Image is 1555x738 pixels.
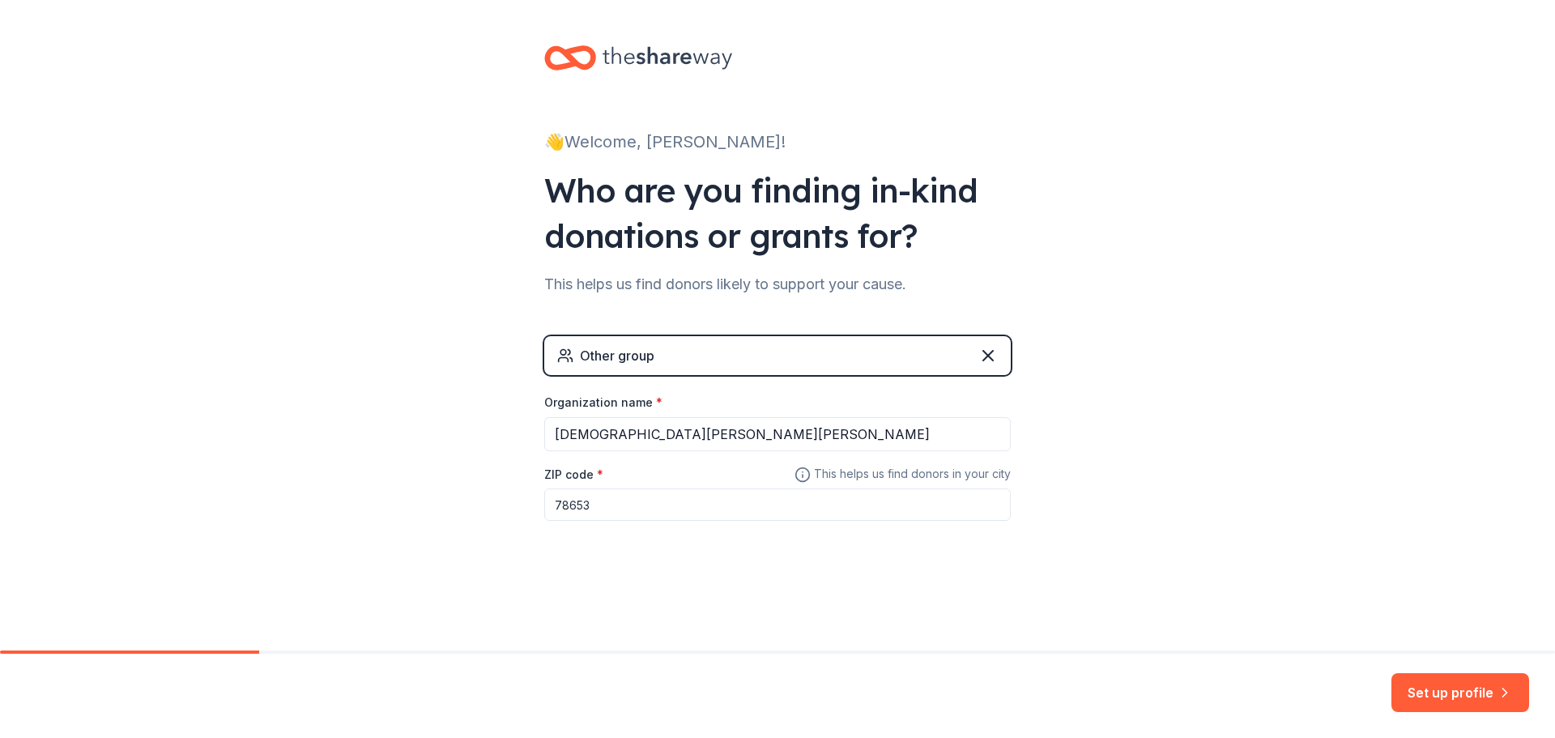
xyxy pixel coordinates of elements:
[544,129,1011,155] div: 👋 Welcome, [PERSON_NAME]!
[544,168,1011,258] div: Who are you finding in-kind donations or grants for?
[1391,673,1529,712] button: Set up profile
[795,464,1011,484] span: This helps us find donors in your city
[544,488,1011,521] input: 12345 (U.S. only)
[580,346,654,365] div: Other group
[544,271,1011,297] div: This helps us find donors likely to support your cause.
[544,395,662,411] label: Organization name
[544,467,603,483] label: ZIP code
[544,417,1011,451] input: American Red Cross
